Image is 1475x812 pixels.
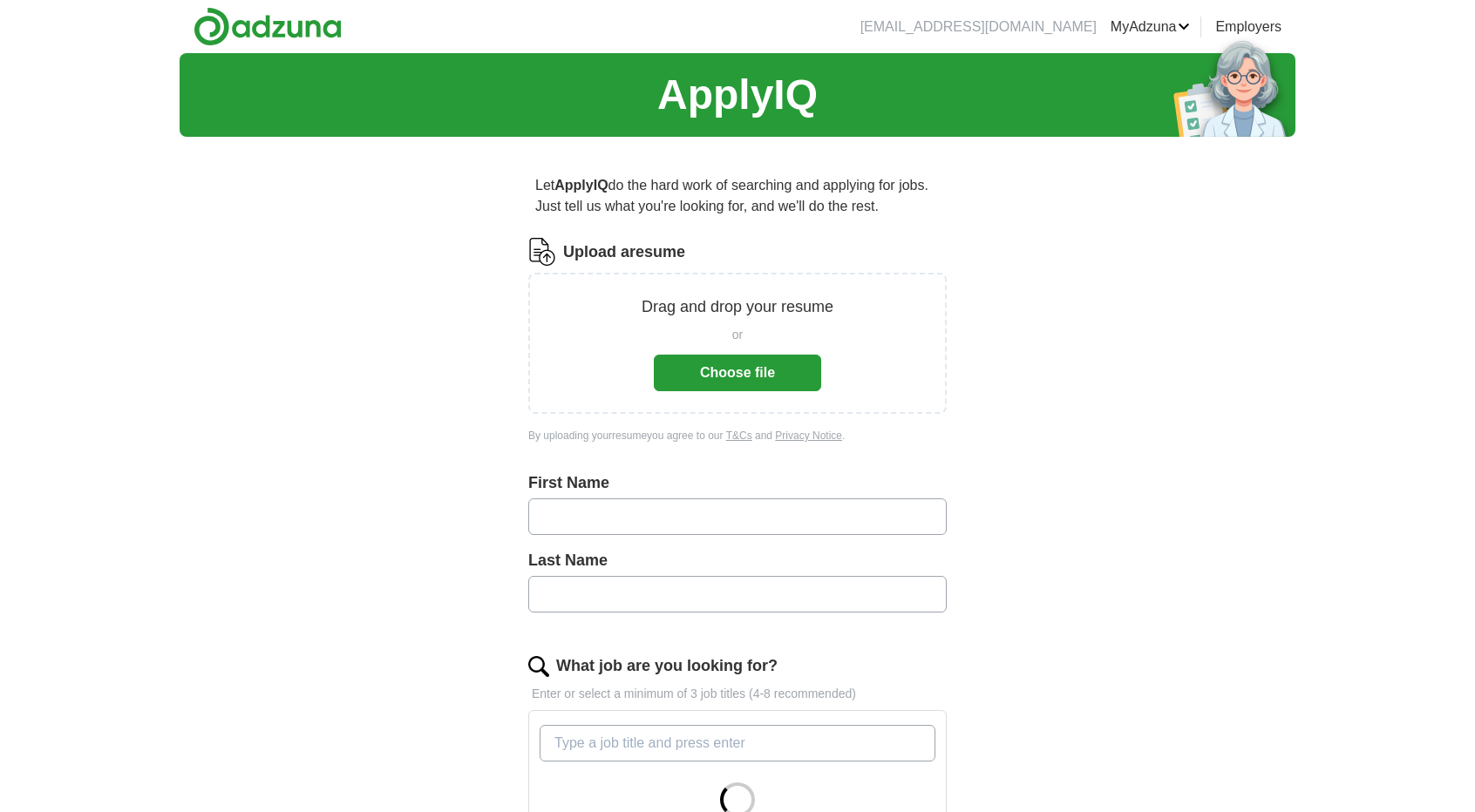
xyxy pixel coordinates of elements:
[528,656,549,677] img: search.png
[654,355,821,391] button: Choose file
[1111,17,1191,37] a: MyAdzuna
[528,428,947,443] div: By uploading your resume you agree to our and .
[732,326,743,344] span: or
[528,685,947,703] p: Enter or select a minimum of 3 job titles (4-8 recommended)
[194,7,342,46] img: Adzuna logo
[775,430,842,442] a: Privacy Notice
[657,64,818,126] h1: ApplyIQ
[528,238,556,266] img: CV Icon
[563,240,685,264] label: Upload a resume
[556,654,778,678] label: What job are you looking for?
[642,295,833,319] p: Drag and drop your resume
[540,725,935,761] input: Type a job title and press enter
[528,168,947,224] p: Let do the hard work of searching and applying for jobs. Just tell us what you're looking for, an...
[726,430,752,442] a: T&Cs
[860,17,1097,37] li: [EMAIL_ADDRESS][DOMAIN_NAME]
[554,178,608,193] strong: ApplyIQ
[1215,17,1281,37] a: Employers
[528,471,947,495] label: First Name
[528,549,947,572] label: Last Name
